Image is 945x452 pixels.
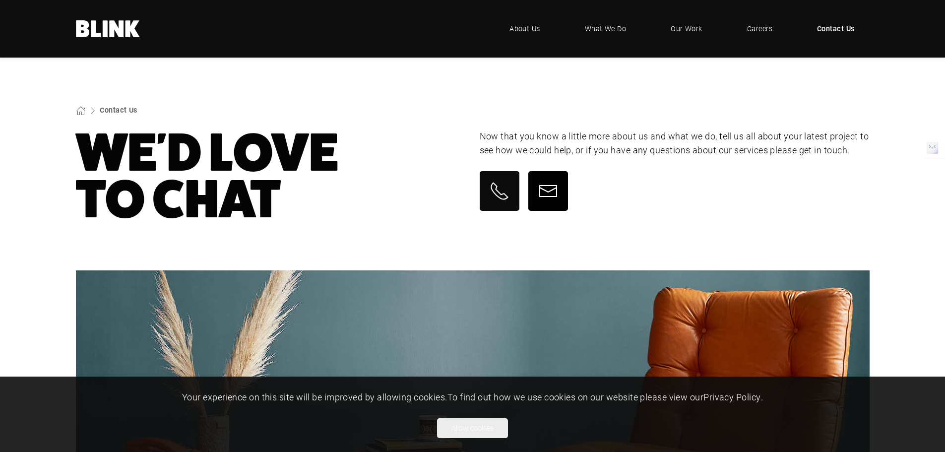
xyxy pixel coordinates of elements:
[802,14,870,44] a: Contact Us
[76,20,140,37] a: Home
[495,14,555,44] a: About Us
[480,129,870,157] p: Now that you know a little more about us and what we do, tell us all about your latest project to...
[509,23,540,34] span: About Us
[570,14,641,44] a: What We Do
[585,23,627,34] span: What We Do
[732,14,787,44] a: Careers
[76,129,466,223] h1: We'd Love To Chat
[100,105,137,115] a: Contact Us
[437,418,508,438] button: Allow cookies
[817,23,855,34] span: Contact Us
[656,14,717,44] a: Our Work
[747,23,772,34] span: Careers
[703,391,760,403] a: Privacy Policy
[182,391,763,403] span: Your experience on this site will be improved by allowing cookies. To find out how we use cookies...
[671,23,702,34] span: Our Work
